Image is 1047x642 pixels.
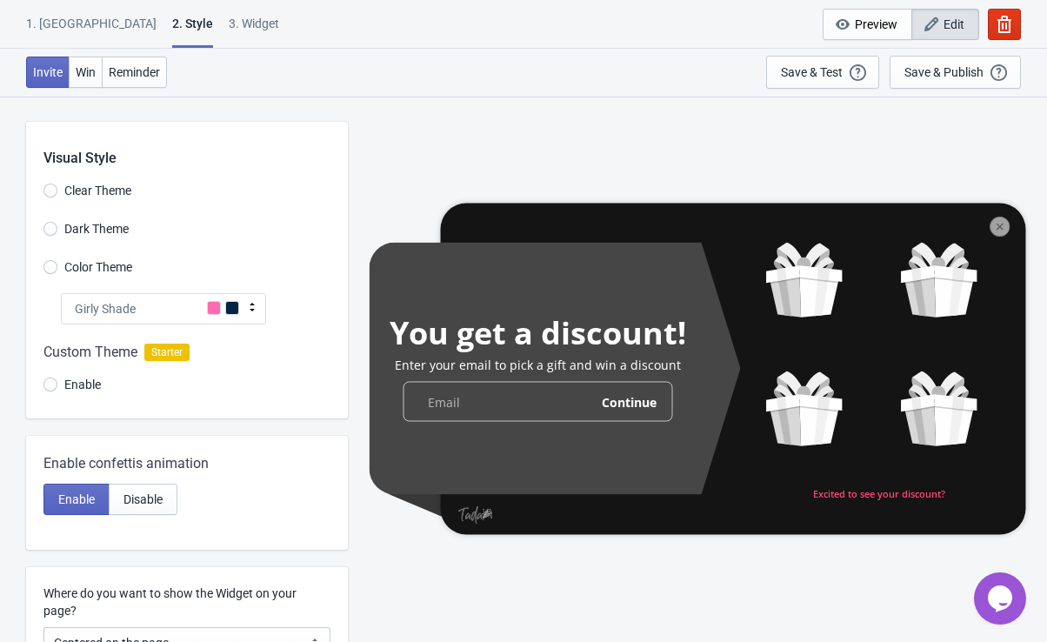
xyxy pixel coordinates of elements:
[26,57,70,88] button: Invite
[766,56,879,89] button: Save & Test
[823,9,912,40] button: Preview
[43,122,348,169] div: Visual Style
[43,453,209,474] span: Enable confettis animation
[64,182,131,199] span: Clear Theme
[781,65,843,79] div: Save & Test
[890,56,1021,89] button: Save & Publish
[58,492,95,506] span: Enable
[33,65,63,79] span: Invite
[904,65,984,79] div: Save & Publish
[26,15,157,45] div: 1. [GEOGRAPHIC_DATA]
[944,17,964,31] span: Edit
[229,15,279,45] div: 3. Widget
[64,258,132,276] span: Color Theme
[123,492,163,506] span: Disable
[855,17,897,31] span: Preview
[911,9,979,40] button: Edit
[102,57,167,88] button: Reminder
[109,65,160,79] span: Reminder
[43,585,330,619] label: Where do you want to show the Widget on your page?
[76,65,96,79] span: Win
[75,300,136,318] span: Girly Shade
[64,220,129,237] span: Dark Theme
[172,15,213,48] div: 2 . Style
[974,572,1030,625] iframe: chat widget
[109,484,177,515] button: Disable
[69,57,103,88] button: Win
[43,484,110,515] button: Enable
